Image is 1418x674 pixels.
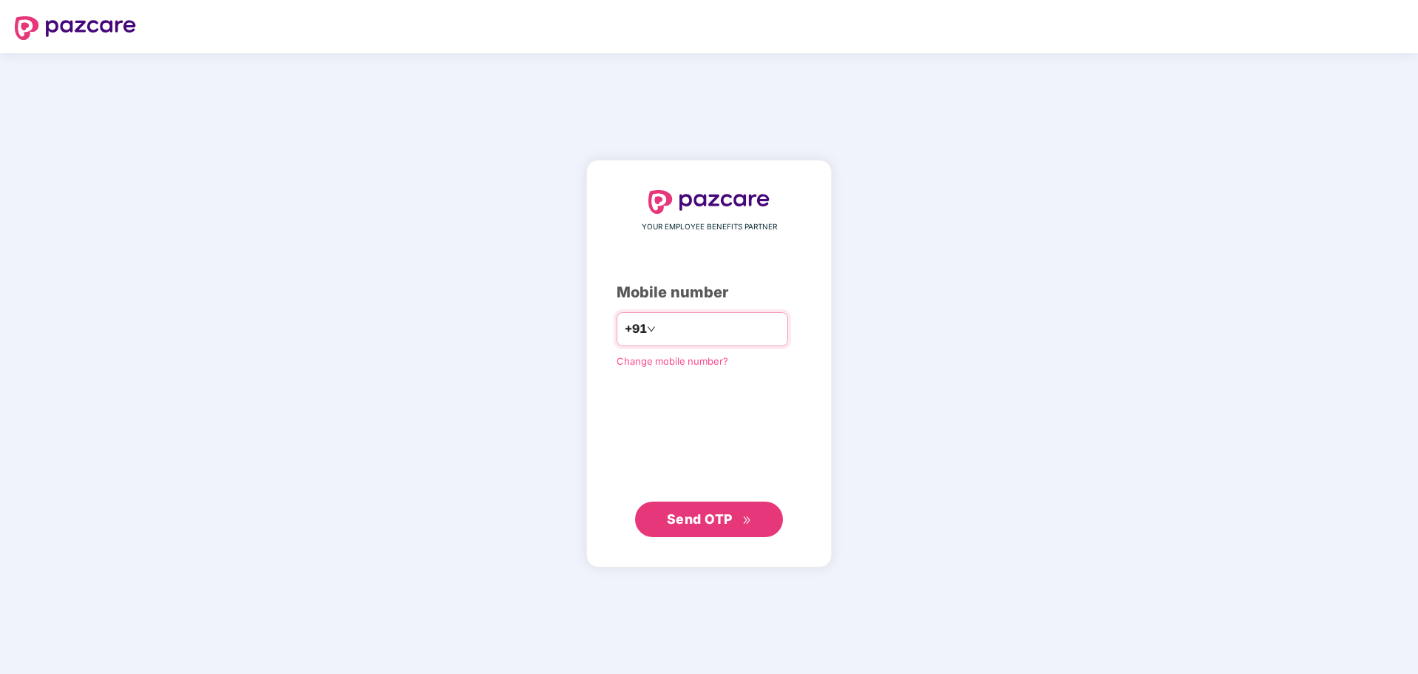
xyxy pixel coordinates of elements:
[648,190,770,214] img: logo
[625,320,647,338] span: +91
[617,355,728,367] a: Change mobile number?
[647,325,656,334] span: down
[15,16,136,40] img: logo
[742,516,752,525] span: double-right
[617,281,801,304] div: Mobile number
[667,511,733,527] span: Send OTP
[642,221,777,233] span: YOUR EMPLOYEE BENEFITS PARTNER
[635,502,783,537] button: Send OTPdouble-right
